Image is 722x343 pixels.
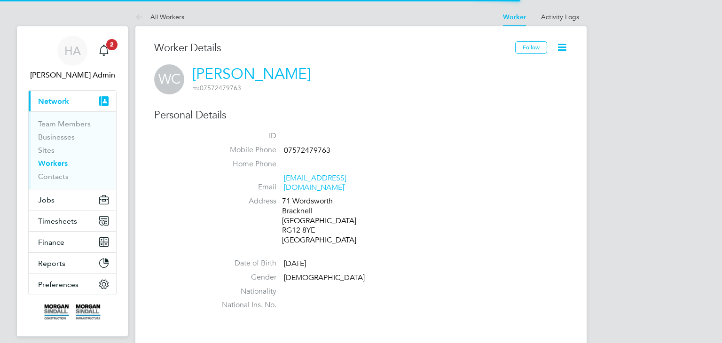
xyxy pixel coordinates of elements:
[38,195,55,204] span: Jobs
[284,259,306,268] span: [DATE]
[38,159,68,168] a: Workers
[211,145,276,155] label: Mobile Phone
[211,287,276,296] label: Nationality
[38,172,69,181] a: Contacts
[211,300,276,310] label: National Ins. No.
[29,232,116,252] button: Finance
[154,41,515,55] h3: Worker Details
[284,273,365,282] span: [DEMOGRAPHIC_DATA]
[38,238,64,247] span: Finance
[38,133,75,141] a: Businesses
[106,39,118,50] span: 2
[29,274,116,295] button: Preferences
[64,45,81,57] span: HA
[38,217,77,226] span: Timesheets
[38,259,65,268] span: Reports
[211,196,276,206] label: Address
[515,41,547,54] button: Follow
[211,258,276,268] label: Date of Birth
[211,182,276,192] label: Email
[284,173,346,193] a: [EMAIL_ADDRESS][DOMAIN_NAME]`
[211,131,276,141] label: ID
[29,253,116,273] button: Reports
[28,70,117,81] span: Hays Admin
[17,26,128,336] nav: Main navigation
[28,36,117,81] a: HA[PERSON_NAME] Admin
[154,64,184,94] span: WC
[192,84,200,92] span: m:
[44,304,101,320] img: morgansindall-logo-retina.png
[94,36,113,66] a: 2
[503,13,526,21] a: Worker
[154,109,568,122] h3: Personal Details
[192,84,241,92] span: 07572479763
[29,111,116,189] div: Network
[211,273,276,282] label: Gender
[541,13,579,21] a: Activity Logs
[29,189,116,210] button: Jobs
[38,280,78,289] span: Preferences
[29,91,116,111] button: Network
[28,304,117,320] a: Go to home page
[38,146,55,155] a: Sites
[38,97,69,106] span: Network
[192,65,311,83] a: [PERSON_NAME]
[284,146,330,155] span: 07572479763
[282,196,371,245] div: 71 Wordsworth Bracknell [GEOGRAPHIC_DATA] RG12 8YE [GEOGRAPHIC_DATA]
[29,210,116,231] button: Timesheets
[135,13,184,21] a: All Workers
[38,119,91,128] a: Team Members
[211,159,276,169] label: Home Phone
